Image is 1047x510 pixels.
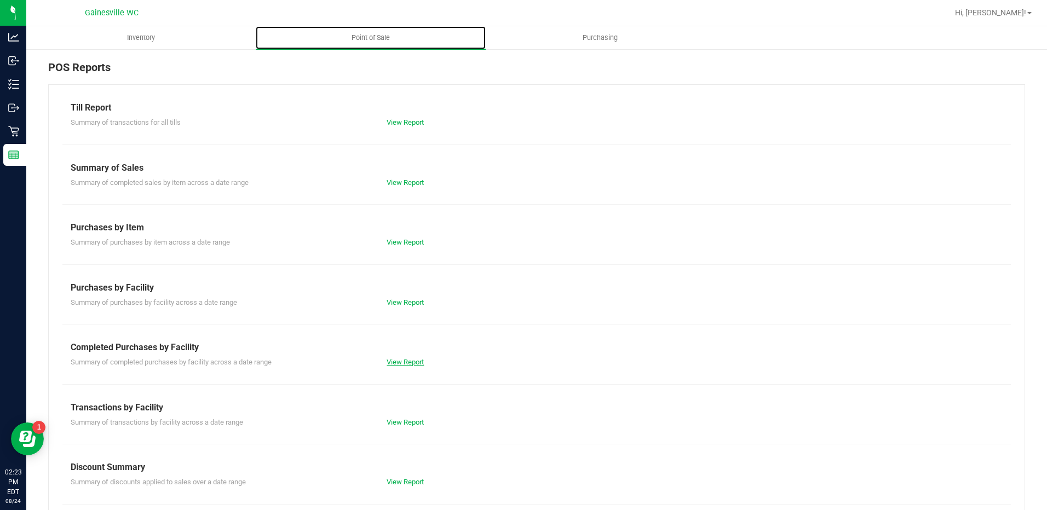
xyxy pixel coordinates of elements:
[8,126,19,137] inline-svg: Retail
[71,478,246,486] span: Summary of discounts applied to sales over a date range
[71,281,1003,294] div: Purchases by Facility
[26,26,256,49] a: Inventory
[71,161,1003,175] div: Summary of Sales
[8,32,19,43] inline-svg: Analytics
[71,178,249,187] span: Summary of completed sales by item across a date range
[5,497,21,505] p: 08/24
[337,33,405,43] span: Point of Sale
[71,418,243,426] span: Summary of transactions by facility across a date range
[5,467,21,497] p: 02:23 PM EDT
[387,178,424,187] a: View Report
[71,221,1003,234] div: Purchases by Item
[387,418,424,426] a: View Report
[71,401,1003,414] div: Transactions by Facility
[71,118,181,126] span: Summary of transactions for all tills
[568,33,632,43] span: Purchasing
[387,298,424,306] a: View Report
[71,461,1003,474] div: Discount Summary
[71,341,1003,354] div: Completed Purchases by Facility
[71,238,230,246] span: Summary of purchases by item across a date range
[32,421,45,434] iframe: Resource center unread badge
[486,26,715,49] a: Purchasing
[387,478,424,486] a: View Report
[387,118,424,126] a: View Report
[8,149,19,160] inline-svg: Reports
[8,102,19,113] inline-svg: Outbound
[387,238,424,246] a: View Report
[71,298,237,306] span: Summary of purchases by facility across a date range
[387,358,424,366] a: View Report
[11,422,44,455] iframe: Resource center
[85,8,139,18] span: Gainesville WC
[112,33,170,43] span: Inventory
[71,101,1003,114] div: Till Report
[48,59,1025,84] div: POS Reports
[955,8,1026,17] span: Hi, [PERSON_NAME]!
[8,55,19,66] inline-svg: Inbound
[8,79,19,90] inline-svg: Inventory
[71,358,272,366] span: Summary of completed purchases by facility across a date range
[256,26,485,49] a: Point of Sale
